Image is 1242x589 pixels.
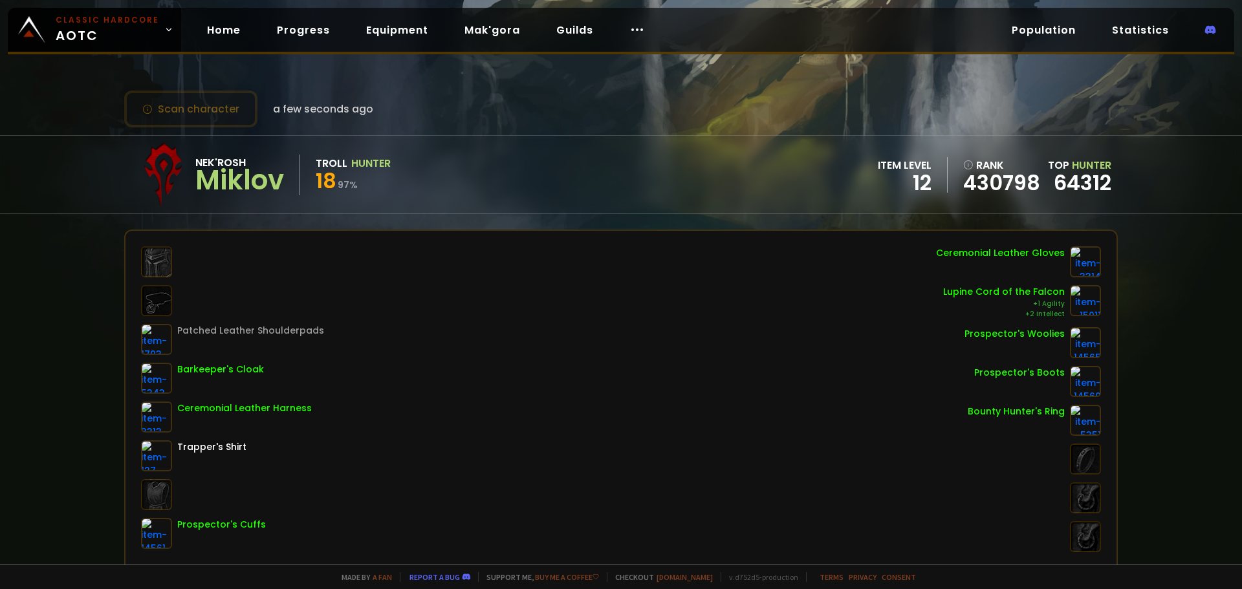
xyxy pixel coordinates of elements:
a: Population [1001,17,1086,43]
span: Checkout [607,572,713,582]
img: item-1793 [141,324,172,355]
a: a fan [373,572,392,582]
a: Equipment [356,17,439,43]
a: Consent [882,572,916,582]
span: 18 [316,166,336,195]
span: a few seconds ago [273,101,373,117]
small: 97 % [338,178,358,191]
div: Barkeeper's Cloak [177,363,264,376]
span: v. d752d5 - production [721,572,798,582]
div: Lupine Cord of the Falcon [943,285,1065,299]
div: rank [963,157,1040,173]
a: Guilds [546,17,604,43]
div: Top [1048,157,1111,173]
a: Home [197,17,251,43]
small: Classic Hardcore [56,14,159,26]
img: item-14560 [1070,366,1101,397]
div: Bounty Hunter's Ring [968,405,1065,418]
a: 430798 [963,173,1040,193]
a: Mak'gora [454,17,530,43]
div: Prospector's Woolies [964,327,1065,341]
a: Terms [820,572,844,582]
img: item-14565 [1070,327,1101,358]
div: +1 Agility [943,299,1065,309]
div: Nek'Rosh [195,155,284,171]
a: Progress [267,17,340,43]
div: Ceremonial Leather Gloves [936,246,1065,260]
div: Ceremonial Leather Harness [177,402,312,415]
img: item-15011 [1070,285,1101,316]
img: item-5351 [1070,405,1101,436]
div: 12 [878,173,931,193]
div: Prospector's Boots [974,366,1065,380]
a: 64312 [1054,168,1111,197]
div: Patched Leather Shoulderpads [177,324,324,337]
span: Made by [334,572,392,582]
a: Buy me a coffee [535,572,599,582]
a: [DOMAIN_NAME] [657,572,713,582]
div: Prospector's Cuffs [177,518,266,531]
div: Trapper's Shirt [177,440,246,454]
div: item level [878,157,931,173]
a: Classic HardcoreAOTC [8,8,181,52]
img: item-3314 [1070,246,1101,277]
img: item-14561 [141,518,172,549]
div: Hunter [351,155,391,171]
a: Privacy [849,572,877,582]
button: Scan character [124,91,257,127]
img: item-5343 [141,363,172,394]
span: Support me, [478,572,599,582]
span: Hunter [1072,158,1111,173]
img: item-127 [141,440,172,471]
a: Statistics [1102,17,1179,43]
span: AOTC [56,14,159,45]
img: item-3313 [141,402,172,433]
a: Report a bug [409,572,460,582]
div: Troll [316,155,347,171]
div: +2 Intellect [943,309,1065,319]
div: Miklov [195,171,284,190]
